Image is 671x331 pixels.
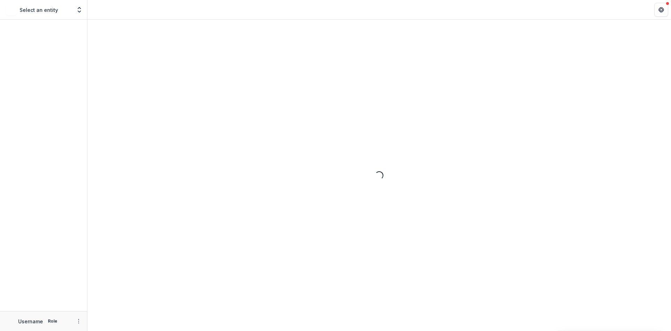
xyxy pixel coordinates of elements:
button: Get Help [654,3,668,17]
button: Open entity switcher [74,3,84,17]
p: Username [18,318,43,325]
p: Role [46,318,59,324]
p: Select an entity [20,6,58,14]
button: More [74,317,83,325]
